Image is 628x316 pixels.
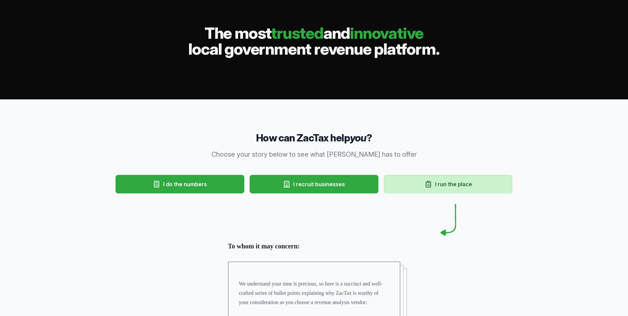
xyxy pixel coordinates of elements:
[350,23,423,43] span: innovative
[350,132,366,144] em: you
[113,131,515,144] h3: How can ZacTax help ?
[435,180,472,188] span: I run the place
[116,175,244,193] button: I do the numbers
[228,241,400,251] h4: To whom it may concern:
[271,23,323,43] span: trusted
[187,150,441,159] p: Choose your story below to see what [PERSON_NAME] has to offer
[239,279,389,307] p: We understand your time is precious, so here is a succinct and well-crafted series of bullet poin...
[250,175,378,193] button: I recruit businesses
[110,25,518,57] h2: The most and local government revenue platform.
[163,180,207,188] span: I do the numbers
[293,180,345,188] span: I recruit businesses
[384,175,512,193] button: I run the place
